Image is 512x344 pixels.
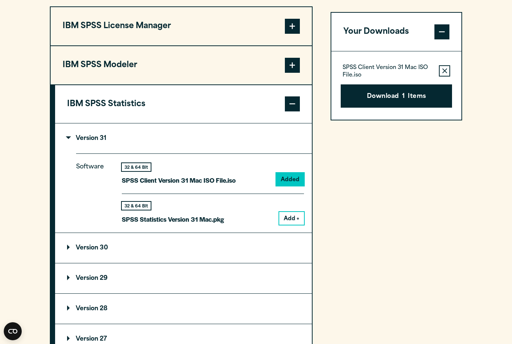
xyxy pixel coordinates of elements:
[76,162,110,218] p: Software
[51,7,312,45] button: IBM SPSS License Manager
[4,322,22,340] button: Open CMP widget
[122,214,224,225] p: SPSS Statistics Version 31 Mac.pkg
[67,336,107,342] p: Version 27
[279,212,304,225] button: Add +
[122,202,151,210] div: 32 & 64 Bit
[67,306,108,312] p: Version 28
[331,13,461,51] button: Your Downloads
[67,275,108,281] p: Version 29
[122,163,151,171] div: 32 & 64 Bit
[67,245,108,251] p: Version 30
[55,294,312,324] summary: Version 28
[51,46,312,84] button: IBM SPSS Modeler
[341,84,452,108] button: Download1Items
[343,64,433,79] p: SPSS Client Version 31 Mac ISO File.iso
[55,263,312,293] summary: Version 29
[55,85,312,123] button: IBM SPSS Statistics
[122,175,236,186] p: SPSS Client Version 31 Mac ISO File.iso
[402,92,405,102] span: 1
[67,135,106,141] p: Version 31
[55,233,312,263] summary: Version 30
[331,51,461,120] div: Your Downloads
[55,123,312,153] summary: Version 31
[276,173,304,186] button: Added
